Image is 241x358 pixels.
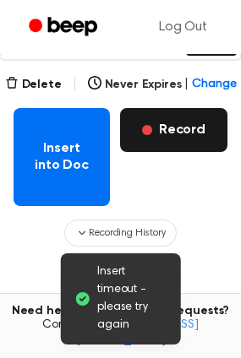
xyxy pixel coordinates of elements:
[64,220,176,247] button: Recording History
[5,76,62,94] button: Delete
[14,108,110,206] button: Insert into Doc
[76,319,199,346] a: [EMAIL_ADDRESS][DOMAIN_NAME]
[88,76,237,94] button: Never Expires|Change
[184,76,189,94] span: |
[10,318,231,348] span: Contact us
[97,263,167,334] span: Insert timeout - please try again
[192,76,236,94] span: Change
[120,108,227,152] button: Record
[89,225,165,241] span: Recording History
[72,74,78,95] span: |
[142,7,224,47] a: Log Out
[17,11,112,44] a: Beep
